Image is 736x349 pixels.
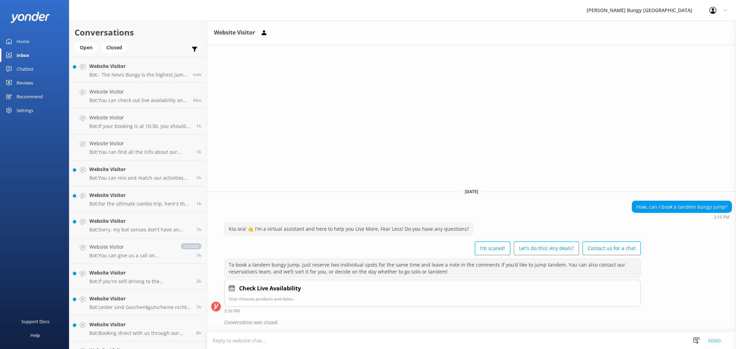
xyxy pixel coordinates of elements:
button: I'm scared! [475,241,510,255]
a: Website VisitorBot:Booking direct with us through our website always gives you the best prices. O... [69,316,207,341]
button: Let's do this! Any deals? [514,241,579,255]
a: Website VisitorBot:Leider sind Geschenkgutscheine nicht erstattungsfähig.7h [69,290,207,316]
div: Closed [101,42,127,53]
div: Sep 20 2025 02:16pm (UTC +12:00) Pacific/Auckland [224,308,641,313]
a: Website VisitorBot:You can check out live availability and book the Auckland Skyjump on our websi... [69,83,207,109]
p: Bot: Leider sind Geschenkgutscheine nicht erstattungsfähig. [89,304,191,310]
div: Kia ora! 🤙 I'm a virtual assistant and here to help you Live More, Fear Less! Do you have any que... [225,223,473,235]
div: Support Docs [21,315,49,328]
a: Open [75,43,101,51]
span: closed [181,243,202,249]
div: How, can I book a tandem bungy jump? [632,201,732,213]
h4: Website Visitor [89,295,191,302]
h4: Check Live Availability [239,284,301,293]
img: yonder-white-logo.png [10,12,50,23]
p: Bot: You can mix and match our activities for combo prices, except for the Zipride. If you can't ... [89,175,191,181]
span: Sep 21 2025 02:08am (UTC +12:00) Pacific/Auckland [196,304,202,310]
a: Website VisitorBot:You can mix and match our activities for combo prices, except for the Zipride.... [69,160,207,186]
button: Contact us for a chat [582,241,641,255]
p: Bot: For the ultimate combo trip, here's the timing breakdown: - **[GEOGRAPHIC_DATA]**: If you're... [89,201,191,207]
div: Conversation was closed. [224,317,732,328]
a: Website VisitorBot:You can find all the info about our photo and video packages at [URL][DOMAIN_N... [69,134,207,160]
span: Sep 21 2025 07:16am (UTC +12:00) Pacific/Auckland [196,252,202,258]
a: Website VisitorBot:- The Nevis Bungy is the highest jump in [GEOGRAPHIC_DATA] at 134m, giving you... [69,57,207,83]
div: Reviews [17,76,33,90]
div: Inbox [17,48,29,62]
span: Sep 21 2025 07:51am (UTC +12:00) Pacific/Auckland [196,149,202,155]
p: Bot: You can check out live availability and book the Auckland Skyjump on our website at [URL][DO... [89,97,188,103]
span: Sep 21 2025 07:46am (UTC +12:00) Pacific/Auckland [196,201,202,207]
p: Bot: You can give us a call on [PHONE_NUMBER] or [PHONE_NUMBER] to chat with a crew member. Our o... [89,252,174,259]
p: Bot: If you're self-driving to the [GEOGRAPHIC_DATA] for the Bungy, allow 1.5 hours for your acti... [89,278,191,285]
div: To book a tandem bungy jump, just reserve two individual spots for the same time and leave a note... [225,259,640,277]
a: Website VisitorBot:You can give us a call on [PHONE_NUMBER] or [PHONE_NUMBER] to chat with a crew... [69,238,207,264]
strong: 2:16 PM [714,215,729,219]
h2: Conversations [75,26,202,39]
a: Website VisitorBot:For the ultimate combo trip, here's the timing breakdown: - **[GEOGRAPHIC_DATA... [69,186,207,212]
h4: Website Visitor [89,140,191,147]
p: User chooses products and dates. [229,296,636,302]
h4: Website Visitor [89,88,188,96]
h3: Website Visitor [214,28,255,37]
strong: 2:16 PM [224,309,240,313]
p: Bot: - The Nevis Bungy is the highest jump in [GEOGRAPHIC_DATA] at 134m, giving you 8.5 seconds o... [89,72,188,78]
span: Sep 21 2025 12:48am (UTC +12:00) Pacific/Auckland [196,330,202,336]
h4: Website Visitor [89,269,191,277]
span: Sep 21 2025 08:31am (UTC +12:00) Pacific/Auckland [193,97,202,103]
p: Bot: If your booking is at 10:30, you should arrive at 10:00 to check in for the Free Bungy Bus. ... [89,123,191,129]
a: Website VisitorBot:If your booking is at 10:30, you should arrive at 10:00 to check in for the Fr... [69,109,207,134]
div: Help [30,328,40,342]
a: Website VisitorBot:Sorry, my bot senses don't have an answer for that, please try and rephrase yo... [69,212,207,238]
div: Chatbot [17,62,33,76]
div: Open [75,42,98,53]
p: Bot: Sorry, my bot senses don't have an answer for that, please try and rephrase your question, I... [89,227,191,233]
span: Sep 21 2025 07:58am (UTC +12:00) Pacific/Auckland [196,123,202,129]
h4: Website Visitor [89,243,174,251]
h4: Website Visitor [89,191,191,199]
div: Recommend [17,90,43,103]
h4: Website Visitor [89,217,191,225]
span: Sep 21 2025 09:14am (UTC +12:00) Pacific/Auckland [193,71,202,77]
div: Settings [17,103,33,117]
a: Closed [101,43,131,51]
span: [DATE] [461,189,482,195]
div: Sep 20 2025 02:16pm (UTC +12:00) Pacific/Auckland [632,215,732,219]
span: Sep 21 2025 06:36am (UTC +12:00) Pacific/Auckland [196,278,202,284]
div: 2025-09-20T02:30:48.926 [211,317,732,328]
div: Home [17,34,29,48]
a: Website VisitorBot:If you're self-driving to the [GEOGRAPHIC_DATA] for the Bungy, allow 1.5 hours... [69,264,207,290]
h4: Website Visitor [89,114,191,121]
h4: Website Visitor [89,62,188,70]
span: Sep 21 2025 07:46am (UTC +12:00) Pacific/Auckland [196,175,202,181]
h4: Website Visitor [89,321,191,328]
h4: Website Visitor [89,166,191,173]
p: Bot: You can find all the info about our photo and video packages at [URL][DOMAIN_NAME]. If you'r... [89,149,191,155]
p: Bot: Booking direct with us through our website always gives you the best prices. Our combos are ... [89,330,191,336]
span: Sep 21 2025 07:44am (UTC +12:00) Pacific/Auckland [196,227,202,232]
